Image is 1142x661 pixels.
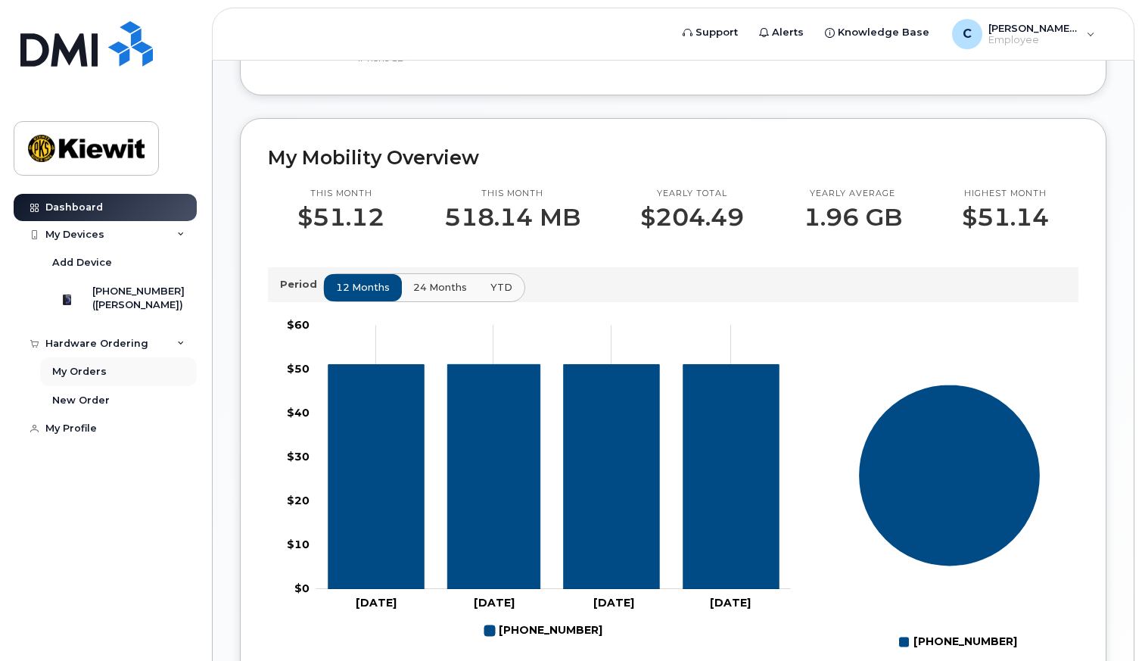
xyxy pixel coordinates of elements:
tspan: [DATE] [710,596,751,610]
iframe: Messenger Launcher [1076,595,1131,650]
g: Chart [287,318,791,644]
div: Carmela.Cortezano [941,19,1106,49]
span: Alerts [772,25,804,40]
p: $51.12 [297,204,384,231]
a: Support [672,17,748,48]
span: C [963,25,972,43]
tspan: [DATE] [593,596,634,610]
p: This month [444,188,580,200]
tspan: $20 [287,494,310,507]
tspan: $50 [287,362,310,376]
p: 1.96 GB [804,204,902,231]
tspan: $0 [294,581,310,595]
tspan: [DATE] [356,596,397,610]
h2: My Mobility Overview [268,146,1078,169]
p: Yearly average [804,188,902,200]
g: 201-739-2134 [484,618,602,644]
tspan: $40 [287,406,310,419]
p: 518.14 MB [444,204,580,231]
span: 24 months [413,280,467,295]
g: Series [858,385,1041,567]
span: Knowledge Base [838,25,929,40]
a: Knowledge Base [814,17,940,48]
tspan: $60 [287,318,310,332]
span: [PERSON_NAME].[PERSON_NAME] [988,22,1079,34]
tspan: $10 [287,538,310,551]
g: Chart [858,385,1041,655]
span: YTD [490,280,512,295]
tspan: $30 [287,450,310,463]
p: This month [297,188,384,200]
g: 201-739-2134 [328,364,779,589]
p: $51.14 [962,204,1049,231]
p: $204.49 [640,204,744,231]
p: Highest month [962,188,1049,200]
span: Support [695,25,738,40]
g: Legend [484,618,602,644]
p: Yearly total [640,188,744,200]
a: Alerts [748,17,814,48]
tspan: [DATE] [474,596,515,610]
g: Legend [899,629,1017,655]
p: Period [280,277,323,292]
span: Employee [988,34,1079,46]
